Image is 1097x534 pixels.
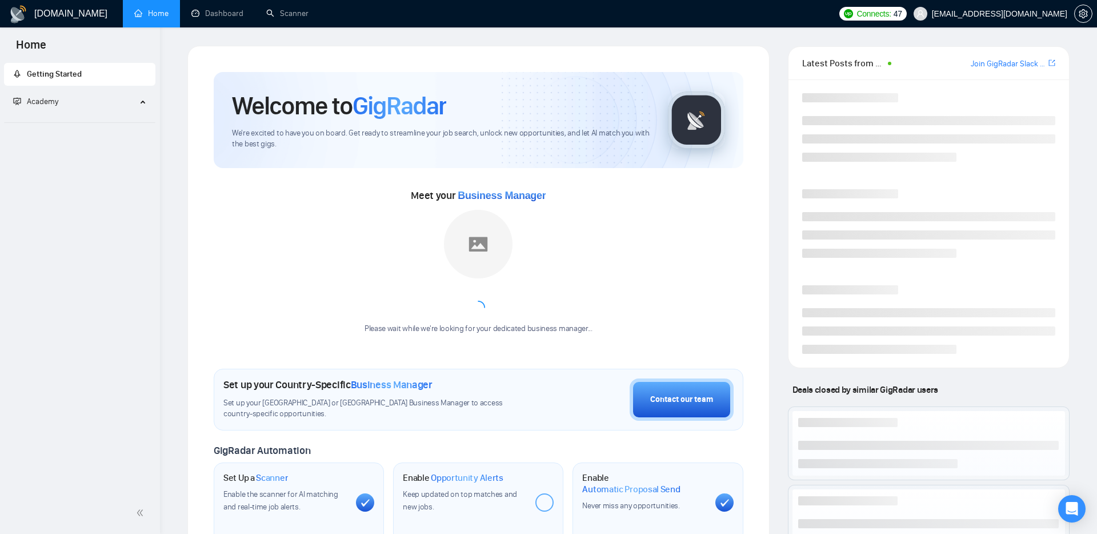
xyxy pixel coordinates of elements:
div: Please wait while we're looking for your dedicated business manager... [358,324,599,334]
h1: Welcome to [232,90,446,121]
li: Academy Homepage [4,118,155,125]
span: Set up your [GEOGRAPHIC_DATA] or [GEOGRAPHIC_DATA] Business Manager to access country-specific op... [223,398,530,420]
span: Never miss any opportunities. [582,501,679,511]
a: setting [1074,9,1092,18]
h1: Set up your Country-Specific [223,378,433,391]
span: We're excited to have you on board. Get ready to streamline your job search, unlock new opportuni... [232,128,650,150]
span: Keep updated on top matches and new jobs. [403,489,517,512]
span: Scanner [256,472,288,484]
span: Business Manager [458,190,546,201]
div: Contact our team [650,393,713,406]
li: Getting Started [4,63,155,86]
span: Academy [27,97,58,106]
img: placeholder.png [444,210,513,278]
span: Latest Posts from the GigRadar Community [802,56,885,70]
span: 47 [894,7,902,20]
span: Opportunity Alerts [431,472,503,484]
img: gigradar-logo.png [668,91,725,149]
img: logo [9,5,27,23]
span: Connects: [856,7,891,20]
span: Automatic Proposal Send [582,484,680,495]
span: setting [1075,9,1092,18]
span: loading [470,300,486,316]
a: searchScanner [266,9,309,18]
h1: Enable [403,472,503,484]
a: homeHome [134,9,169,18]
span: Academy [13,97,58,106]
a: export [1048,58,1055,69]
span: Meet your [411,189,546,202]
span: fund-projection-screen [13,97,21,105]
a: Join GigRadar Slack Community [971,58,1046,70]
span: Getting Started [27,69,82,79]
img: upwork-logo.png [844,9,853,18]
button: setting [1074,5,1092,23]
a: dashboardDashboard [191,9,243,18]
span: double-left [136,507,147,519]
span: GigRadar Automation [214,444,310,457]
span: Enable the scanner for AI matching and real-time job alerts. [223,489,338,512]
span: Business Manager [351,378,433,391]
span: rocket [13,70,21,78]
span: Home [7,37,55,61]
div: Open Intercom Messenger [1058,495,1086,523]
span: GigRadar [353,90,446,121]
h1: Set Up a [223,472,288,484]
button: Contact our team [630,378,734,421]
h1: Enable [582,472,706,495]
span: Deals closed by similar GigRadar users [788,380,943,400]
span: export [1048,58,1055,67]
span: user [916,10,924,18]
